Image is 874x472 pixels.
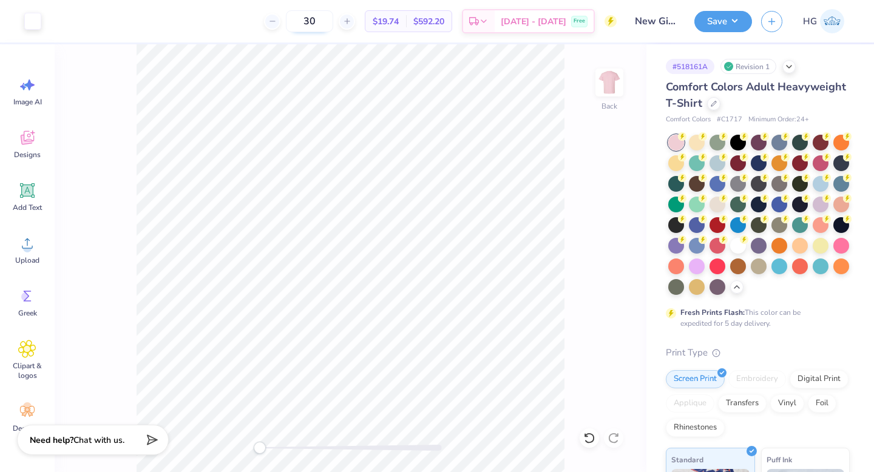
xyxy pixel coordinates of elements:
input: – – [286,10,333,32]
div: Accessibility label [254,442,266,454]
span: Minimum Order: 24 + [748,115,809,125]
span: Designs [14,150,41,160]
strong: Need help? [30,434,73,446]
span: Greek [18,308,37,318]
div: Revision 1 [720,59,776,74]
span: Chat with us. [73,434,124,446]
div: Back [601,101,617,112]
div: This color can be expedited for 5 day delivery. [680,307,830,329]
div: Applique [666,394,714,413]
span: Comfort Colors Adult Heavyweight T-Shirt [666,79,846,110]
div: Transfers [718,394,767,413]
span: Image AI [13,97,42,107]
span: HG [803,15,817,29]
span: $19.74 [373,15,399,28]
span: Puff Ink [767,453,792,466]
div: Print Type [666,346,850,360]
span: Add Text [13,203,42,212]
div: Foil [808,394,836,413]
img: Back [597,70,622,95]
div: Digital Print [790,370,849,388]
a: HG [798,9,850,33]
span: [DATE] - [DATE] [501,15,566,28]
button: Save [694,11,752,32]
span: Decorate [13,423,42,433]
span: Standard [671,453,703,466]
span: Comfort Colors [666,115,711,125]
span: Free [574,17,585,25]
span: $592.20 [413,15,444,28]
div: Screen Print [666,370,725,388]
div: Embroidery [728,370,786,388]
span: Upload [15,255,39,265]
img: Haley Golab [820,9,844,33]
div: Rhinestones [666,419,725,437]
strong: Fresh Prints Flash: [680,308,745,317]
div: # 518161A [666,59,714,74]
span: # C1717 [717,115,742,125]
span: Clipart & logos [7,361,47,380]
div: Vinyl [770,394,804,413]
input: Untitled Design [626,9,685,33]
